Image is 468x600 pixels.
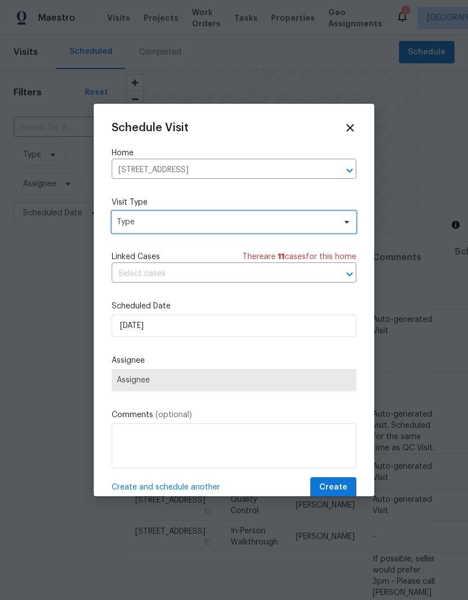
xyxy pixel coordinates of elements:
label: Visit Type [112,197,356,208]
input: Select cases [112,265,325,283]
span: Create [319,481,347,495]
label: Scheduled Date [112,301,356,312]
span: (optional) [155,411,192,419]
button: Open [342,163,357,178]
button: Create [310,477,356,498]
label: Assignee [112,355,356,366]
button: Open [342,266,357,282]
span: Type [117,216,335,228]
label: Home [112,147,356,159]
span: 11 [278,253,285,261]
span: Create and schedule another [112,482,220,493]
input: Enter in an address [112,161,325,179]
label: Comments [112,409,356,421]
span: Schedule Visit [112,122,189,133]
span: Close [344,122,356,134]
span: Assignee [117,376,351,385]
span: Linked Cases [112,251,160,262]
input: M/D/YYYY [112,315,356,337]
span: There are case s for this home [242,251,356,262]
